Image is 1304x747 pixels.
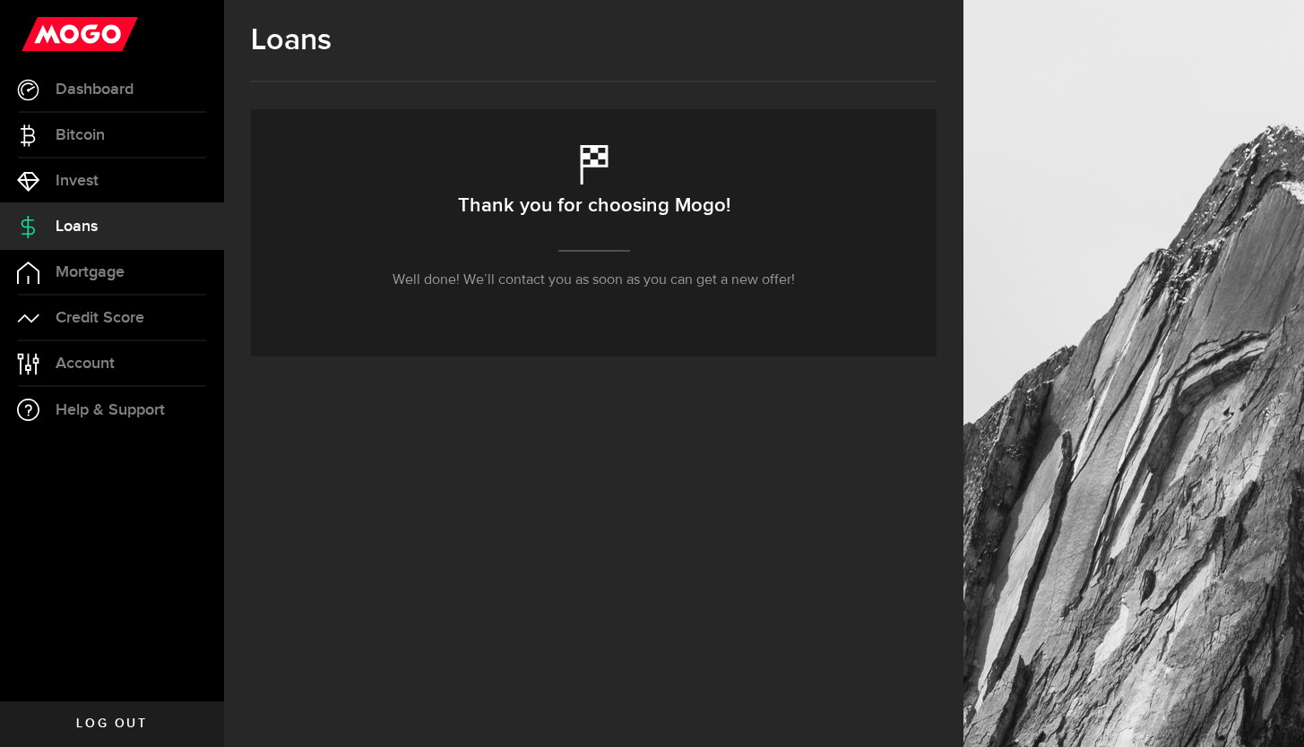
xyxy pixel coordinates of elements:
iframe: LiveChat chat widget [1229,672,1304,747]
h2: Thank you for choosing Mogo! [458,187,730,225]
span: Dashboard [56,82,134,98]
span: Mortgage [56,264,125,280]
span: Credit Score [56,310,144,326]
span: Log out [76,717,147,730]
h1: Loans [251,22,937,58]
span: Account [56,356,115,372]
span: Help & Support [56,402,165,418]
p: Well done! We’ll contact you as soon as you can get a new offer! [393,270,795,291]
span: Invest [56,173,99,189]
span: Bitcoin [56,127,105,143]
span: Loans [56,219,98,235]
